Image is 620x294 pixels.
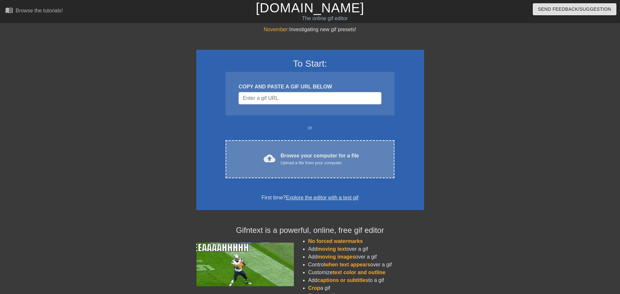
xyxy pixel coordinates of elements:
span: moving images [317,254,355,260]
div: Investigating new gif presets! [196,26,424,33]
span: November: [264,27,289,32]
div: First time? [205,194,416,202]
span: No forced watermarks [308,238,363,244]
span: cloud_upload [264,153,275,164]
span: Crop [308,285,320,291]
h3: To Start: [205,58,416,69]
div: The online gif editor [210,15,440,22]
div: COPY AND PASTE A GIF URL BELOW [239,83,381,91]
span: menu_book [5,6,13,14]
span: Send Feedback/Suggestion [538,5,611,13]
li: Add over a gif [308,253,424,261]
li: a gif [308,284,424,292]
li: Add over a gif [308,245,424,253]
div: Upload a file from your computer [281,160,359,166]
span: when text appears [325,262,370,267]
div: Browse your computer for a file [281,152,359,166]
li: Add to a gif [308,276,424,284]
li: Control over a gif [308,261,424,269]
span: moving text [317,246,347,252]
a: [DOMAIN_NAME] [256,1,364,15]
li: Customize [308,269,424,276]
img: football_small.gif [196,243,294,286]
a: Browse the tutorials! [5,6,63,16]
button: Send Feedback/Suggestion [533,3,616,15]
div: Browse the tutorials! [16,8,63,13]
a: Explore the editor with a test gif [286,195,358,200]
div: or [213,124,407,132]
span: text color and outline [333,270,385,275]
span: captions or subtitles [317,277,368,283]
h4: Gifntext is a powerful, online, free gif editor [196,226,424,235]
input: Username [239,92,381,104]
